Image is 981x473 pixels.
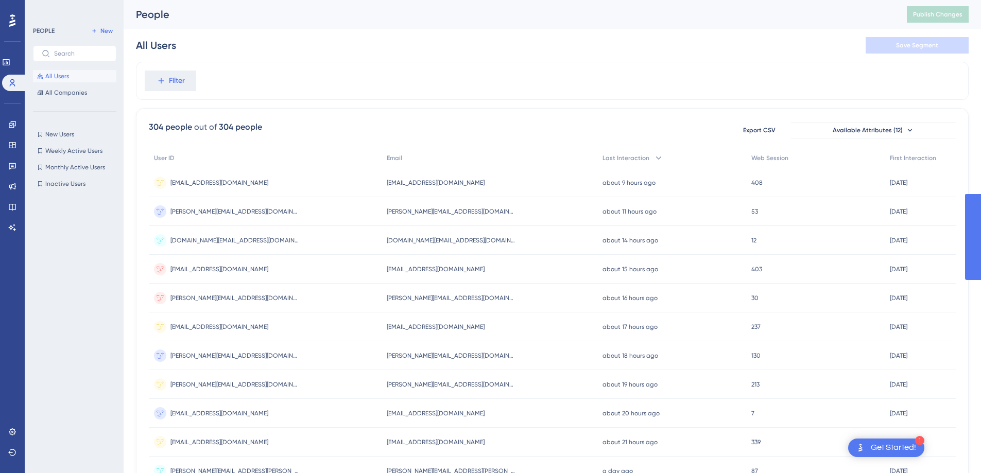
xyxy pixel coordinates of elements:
[890,154,936,162] span: First Interaction
[751,207,758,216] span: 53
[33,70,116,82] button: All Users
[170,380,299,389] span: [PERSON_NAME][EMAIL_ADDRESS][DOMAIN_NAME]
[154,154,175,162] span: User ID
[890,323,907,330] time: [DATE]
[170,236,299,244] span: [DOMAIN_NAME][EMAIL_ADDRESS][DOMAIN_NAME]
[913,10,962,19] span: Publish Changes
[751,380,760,389] span: 213
[907,6,969,23] button: Publish Changes
[871,442,916,453] div: Get Started!
[854,442,867,454] img: launcher-image-alternative-text
[387,323,485,331] span: [EMAIL_ADDRESS][DOMAIN_NAME]
[890,179,907,186] time: [DATE]
[54,50,108,57] input: Search
[743,126,776,134] span: Export CSV
[387,352,515,360] span: [PERSON_NAME][EMAIL_ADDRESS][DOMAIN_NAME]
[170,438,268,446] span: [EMAIL_ADDRESS][DOMAIN_NAME]
[603,208,657,215] time: about 11 hours ago
[751,352,761,360] span: 130
[219,121,262,133] div: 304 people
[387,380,515,389] span: [PERSON_NAME][EMAIL_ADDRESS][DOMAIN_NAME]
[33,27,55,35] div: PEOPLE
[194,121,217,133] div: out of
[833,126,903,134] span: Available Attributes (12)
[603,294,658,302] time: about 16 hours ago
[751,236,756,244] span: 12
[603,439,658,446] time: about 21 hours ago
[33,86,116,99] button: All Companies
[751,294,759,302] span: 30
[149,121,192,133] div: 304 people
[890,410,907,417] time: [DATE]
[170,179,268,187] span: [EMAIL_ADDRESS][DOMAIN_NAME]
[33,128,116,141] button: New Users
[387,265,485,273] span: [EMAIL_ADDRESS][DOMAIN_NAME]
[938,432,969,463] iframe: UserGuiding AI Assistant Launcher
[170,207,299,216] span: [PERSON_NAME][EMAIL_ADDRESS][DOMAIN_NAME]
[33,145,116,157] button: Weekly Active Users
[169,75,185,87] span: Filter
[387,236,515,244] span: [DOMAIN_NAME][EMAIL_ADDRESS][DOMAIN_NAME]
[387,294,515,302] span: [PERSON_NAME][EMAIL_ADDRESS][DOMAIN_NAME]
[170,352,299,360] span: [PERSON_NAME][EMAIL_ADDRESS][DOMAIN_NAME]
[751,154,788,162] span: Web Session
[866,37,969,54] button: Save Segment
[387,179,485,187] span: [EMAIL_ADDRESS][DOMAIN_NAME]
[603,410,660,417] time: about 20 hours ago
[751,179,763,187] span: 408
[170,265,268,273] span: [EMAIL_ADDRESS][DOMAIN_NAME]
[751,409,754,417] span: 7
[890,208,907,215] time: [DATE]
[890,266,907,273] time: [DATE]
[387,154,402,162] span: Email
[751,438,761,446] span: 339
[603,266,658,273] time: about 15 hours ago
[603,352,658,359] time: about 18 hours ago
[45,89,87,97] span: All Companies
[170,409,268,417] span: [EMAIL_ADDRESS][DOMAIN_NAME]
[896,41,938,49] span: Save Segment
[915,436,924,445] div: 1
[603,381,658,388] time: about 19 hours ago
[45,147,102,155] span: Weekly Active Users
[603,323,658,330] time: about 17 hours ago
[890,381,907,388] time: [DATE]
[387,438,485,446] span: [EMAIL_ADDRESS][DOMAIN_NAME]
[603,154,649,162] span: Last Interaction
[33,161,116,173] button: Monthly Active Users
[890,237,907,244] time: [DATE]
[848,439,924,457] div: Open Get Started! checklist, remaining modules: 1
[791,122,956,138] button: Available Attributes (12)
[751,323,761,331] span: 237
[100,27,113,35] span: New
[387,409,485,417] span: [EMAIL_ADDRESS][DOMAIN_NAME]
[45,72,69,80] span: All Users
[33,178,116,190] button: Inactive Users
[170,323,268,331] span: [EMAIL_ADDRESS][DOMAIN_NAME]
[88,25,116,37] button: New
[733,122,785,138] button: Export CSV
[45,163,105,171] span: Monthly Active Users
[136,38,176,52] div: All Users
[45,180,85,188] span: Inactive Users
[45,130,74,138] span: New Users
[387,207,515,216] span: [PERSON_NAME][EMAIL_ADDRESS][DOMAIN_NAME]
[136,7,881,22] div: People
[890,294,907,302] time: [DATE]
[145,71,196,91] button: Filter
[751,265,762,273] span: 403
[170,294,299,302] span: [PERSON_NAME][EMAIL_ADDRESS][DOMAIN_NAME]
[603,179,656,186] time: about 9 hours ago
[890,352,907,359] time: [DATE]
[603,237,658,244] time: about 14 hours ago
